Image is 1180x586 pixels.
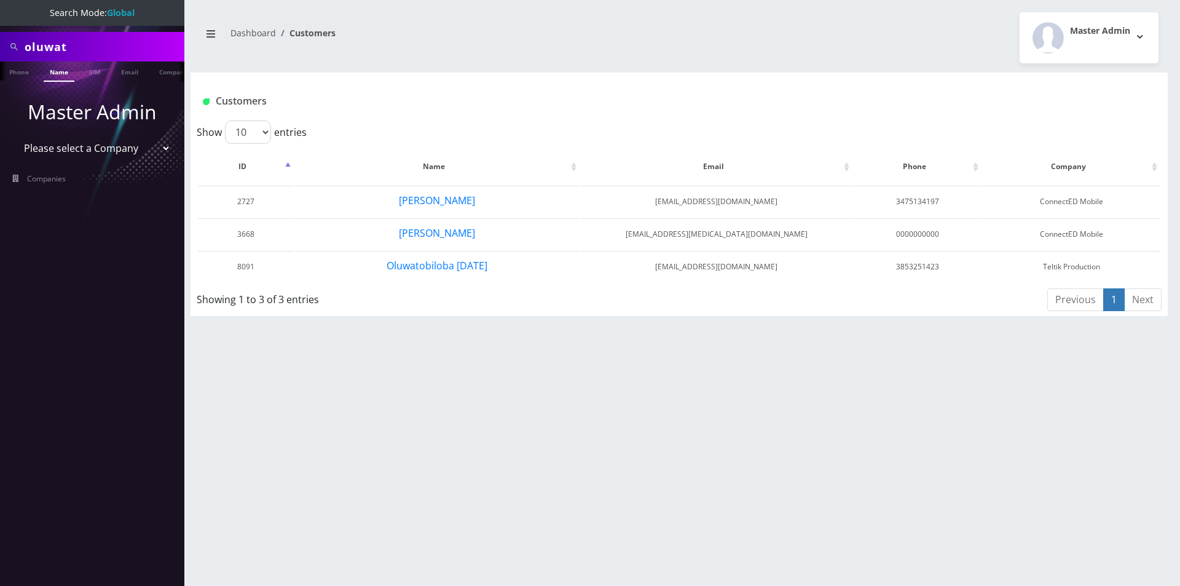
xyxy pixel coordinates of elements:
td: ConnectED Mobile [983,218,1160,250]
th: Email: activate to sort column ascending [581,149,852,184]
td: 3475134197 [854,186,981,217]
a: Name [44,61,74,82]
td: Teltik Production [983,251,1160,282]
th: Company: activate to sort column ascending [983,149,1160,184]
td: 3668 [198,218,294,250]
th: Name: activate to sort column ascending [295,149,580,184]
td: [EMAIL_ADDRESS][DOMAIN_NAME] [581,186,852,217]
th: ID: activate to sort column descending [198,149,294,184]
a: Phone [3,61,35,81]
li: Customers [276,26,336,39]
strong: Global [107,7,135,18]
a: Dashboard [230,27,276,39]
td: 2727 [198,186,294,217]
a: Email [115,61,144,81]
th: Phone: activate to sort column ascending [854,149,981,184]
span: Search Mode: [50,7,135,18]
button: [PERSON_NAME] [398,225,476,241]
td: ConnectED Mobile [983,186,1160,217]
h2: Master Admin [1070,26,1130,36]
a: Next [1124,288,1162,311]
h1: Customers [203,95,994,107]
nav: breadcrumb [200,20,670,55]
select: Showentries [225,121,271,144]
a: SIM [83,61,106,81]
td: 8091 [198,251,294,282]
td: [EMAIL_ADDRESS][DOMAIN_NAME] [581,251,852,282]
label: Show entries [197,121,307,144]
a: 1 [1103,288,1125,311]
td: 0000000000 [854,218,981,250]
a: Company [153,61,194,81]
td: 3853251423 [854,251,981,282]
div: Showing 1 to 3 of 3 entries [197,287,589,307]
button: Oluwatobiloba [DATE] [386,258,488,274]
span: Companies [27,173,66,184]
button: Master Admin [1020,12,1158,63]
button: [PERSON_NAME] [398,192,476,208]
a: Previous [1047,288,1104,311]
input: Search All Companies [25,35,181,58]
td: [EMAIL_ADDRESS][MEDICAL_DATA][DOMAIN_NAME] [581,218,852,250]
